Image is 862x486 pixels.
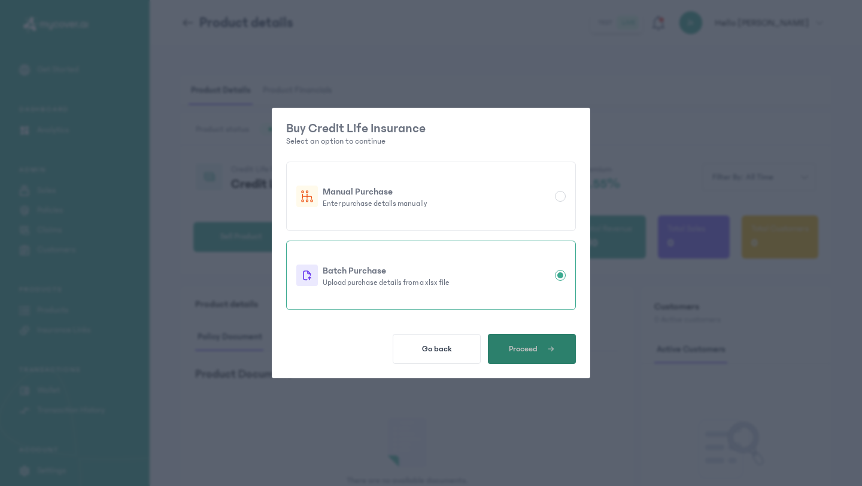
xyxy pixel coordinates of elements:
[323,263,550,278] p: Batch Purchase
[422,344,452,354] span: Go back
[509,344,538,354] span: Proceed
[286,122,576,135] p: Buy Credit Life Insurance
[393,334,481,364] button: Go back
[323,184,550,199] p: Manual Purchase
[323,199,550,208] p: Enter purchase details manually
[323,278,550,287] p: Upload purchase details from a xlsx file
[488,334,576,364] button: Proceed
[286,135,576,147] p: Select an option to continue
